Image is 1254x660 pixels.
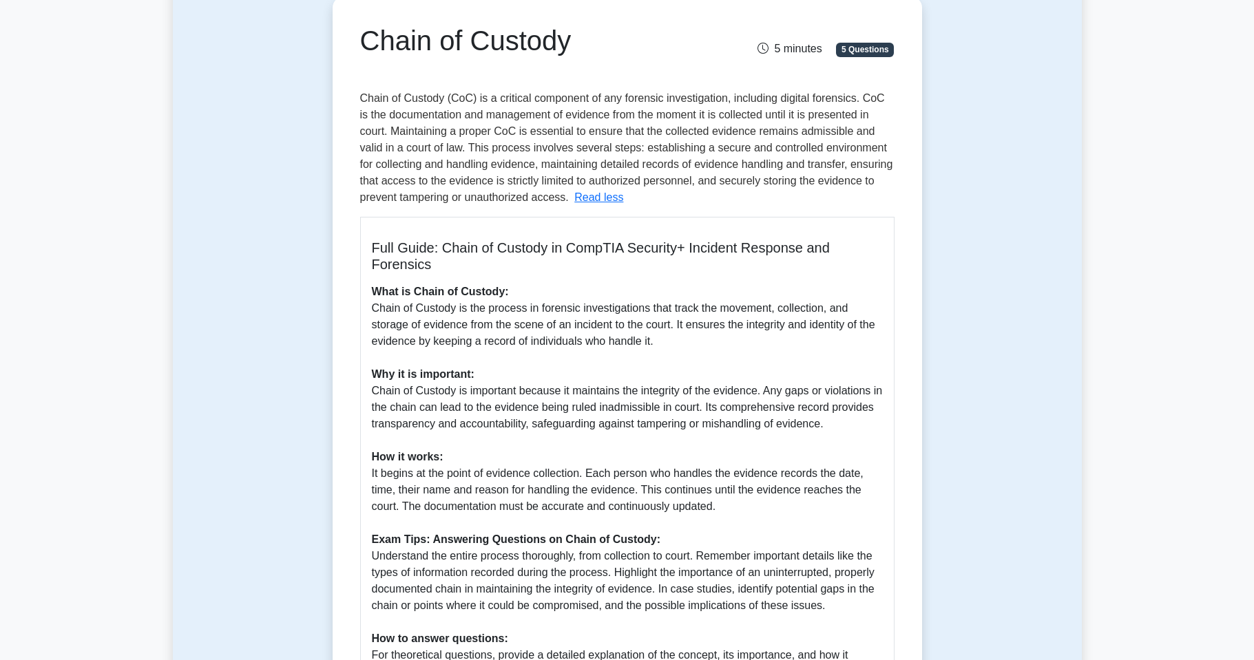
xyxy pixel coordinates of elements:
[372,286,509,297] b: What is Chain of Custody:
[360,24,711,57] h1: Chain of Custody
[574,189,623,206] button: Read less
[372,533,661,545] b: Exam Tips: Answering Questions on Chain of Custody:
[372,368,474,380] b: Why it is important:
[372,451,443,462] b: How it works:
[372,239,883,273] h5: Full Guide: Chain of Custody in CompTIA Security+ Incident Response and Forensics
[372,632,508,644] b: How to answer questions:
[757,43,822,54] span: 5 minutes
[836,43,894,56] span: 5 Questions
[360,92,893,203] span: Chain of Custody (CoC) is a critical component of any forensic investigation, including digital f...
